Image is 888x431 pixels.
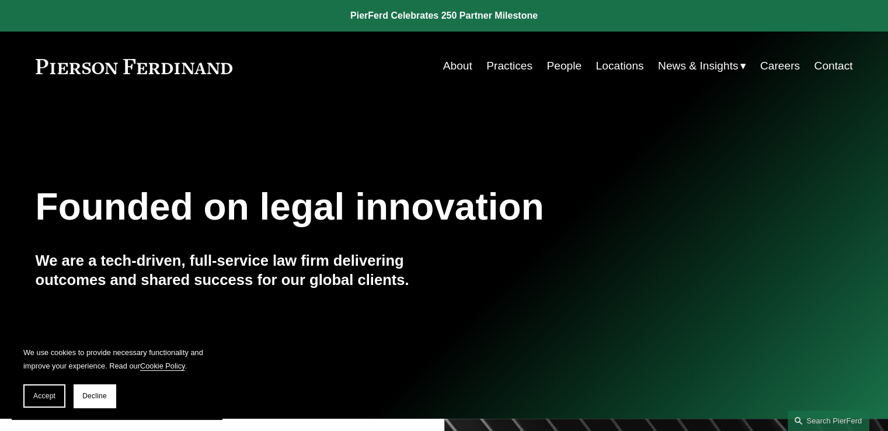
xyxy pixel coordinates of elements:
[33,392,55,400] span: Accept
[596,55,643,77] a: Locations
[36,186,717,228] h1: Founded on legal innovation
[140,362,185,370] a: Cookie Policy
[658,56,739,77] span: News & Insights
[23,384,65,408] button: Accept
[443,55,472,77] a: About
[788,411,869,431] a: Search this site
[74,384,116,408] button: Decline
[12,334,222,419] section: Cookie banner
[36,251,444,289] h4: We are a tech-driven, full-service law firm delivering outcomes and shared success for our global...
[658,55,746,77] a: folder dropdown
[760,55,800,77] a: Careers
[486,55,532,77] a: Practices
[23,346,210,373] p: We use cookies to provide necessary functionality and improve your experience. Read our .
[82,392,107,400] span: Decline
[546,55,581,77] a: People
[814,55,852,77] a: Contact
